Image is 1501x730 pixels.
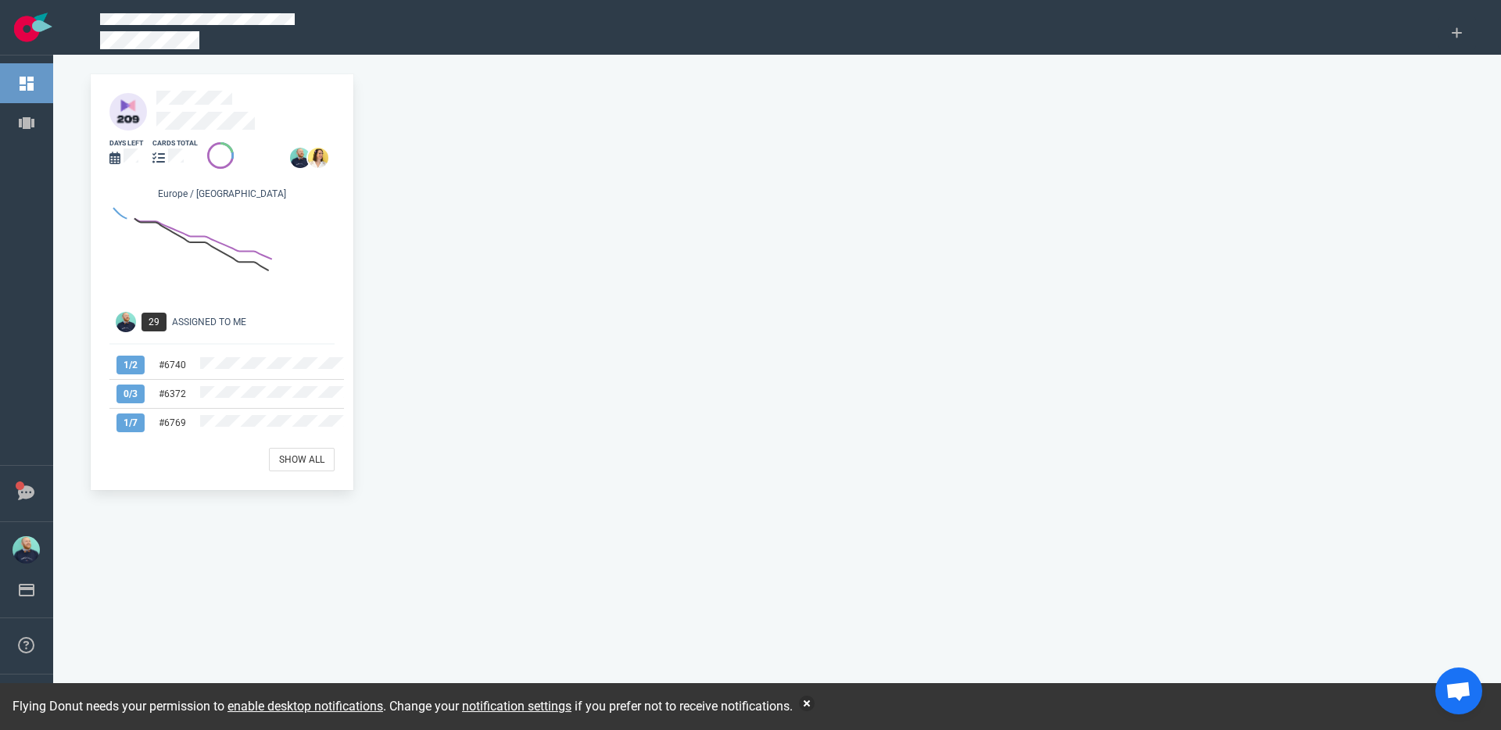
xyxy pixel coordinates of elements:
img: 40 [109,93,147,131]
a: Ouvrir le chat [1435,667,1482,714]
div: days left [109,138,143,149]
img: Avatar [116,312,136,332]
div: Europe / [GEOGRAPHIC_DATA] [109,187,335,204]
span: 1 / 2 [116,356,145,374]
span: 0 / 3 [116,385,145,403]
a: #6740 [159,360,186,370]
img: 26 [290,148,310,168]
span: 1 / 7 [116,413,145,432]
div: Assigned To Me [172,315,344,329]
span: 29 [142,313,167,331]
a: Show All [269,448,335,471]
span: Flying Donut needs your permission to [13,699,383,714]
span: . Change your if you prefer not to receive notifications. [383,699,793,714]
div: cards total [152,138,198,149]
img: 26 [308,148,328,168]
a: #6769 [159,417,186,428]
a: #6372 [159,388,186,399]
a: enable desktop notifications [227,699,383,714]
a: notification settings [462,699,571,714]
